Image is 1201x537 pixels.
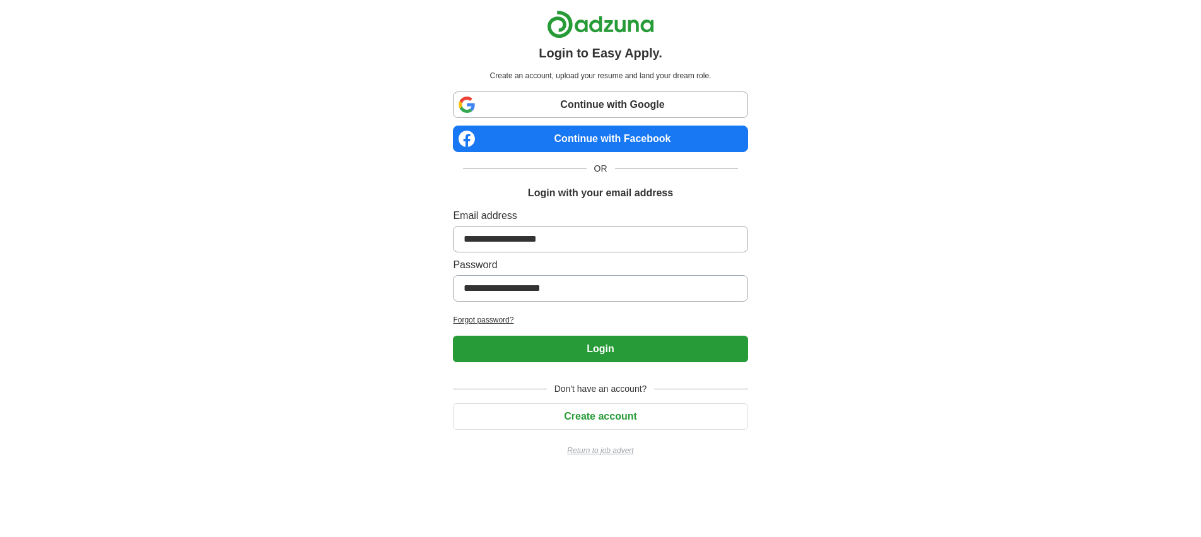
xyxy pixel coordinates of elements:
[528,186,673,201] h1: Login with your email address
[453,336,747,362] button: Login
[453,403,747,430] button: Create account
[453,445,747,456] a: Return to job advert
[587,162,615,175] span: OR
[455,70,745,81] p: Create an account, upload your resume and land your dream role.
[453,126,747,152] a: Continue with Facebook
[547,10,654,38] img: Adzuna logo
[453,91,747,118] a: Continue with Google
[453,257,747,273] label: Password
[539,44,662,62] h1: Login to Easy Apply.
[453,411,747,422] a: Create account
[453,208,747,223] label: Email address
[547,382,655,396] span: Don't have an account?
[453,314,747,326] a: Forgot password?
